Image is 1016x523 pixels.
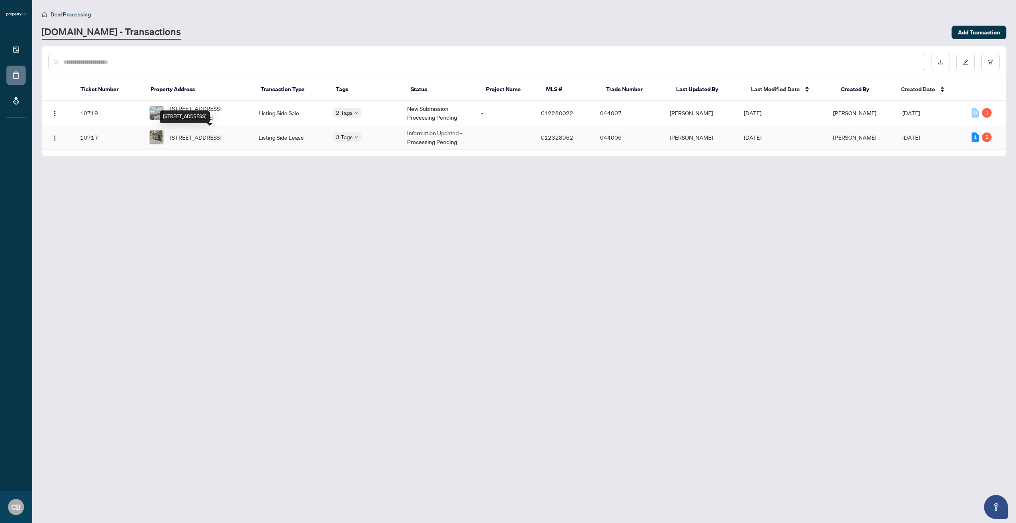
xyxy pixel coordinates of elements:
td: 10719 [74,101,143,125]
span: home [42,12,47,17]
span: down [354,135,358,139]
td: - [475,101,534,125]
a: [DOMAIN_NAME] - Transactions [42,25,181,40]
button: download [932,53,950,71]
button: Open asap [984,495,1008,519]
th: Property Address [144,78,254,101]
span: [DATE] [744,109,761,116]
span: 2 Tags [336,108,353,117]
span: [STREET_ADDRESS] [170,133,221,142]
span: [DATE] [902,109,920,116]
span: Add Transaction [958,26,1000,39]
div: 0 [972,108,979,118]
td: [PERSON_NAME] [663,101,738,125]
span: down [354,111,358,115]
th: Status [404,78,480,101]
td: Information Updated - Processing Pending [401,125,475,150]
td: Listing Side Lease [252,125,327,150]
img: Logo [52,135,58,141]
span: Last Modified Date [751,85,800,94]
span: 3 Tags [336,132,353,142]
div: 1 [972,132,979,142]
span: CB [11,501,21,513]
th: Created Date [895,78,965,101]
td: 044007 [594,101,663,125]
span: Created Date [901,85,935,94]
td: 10717 [74,125,143,150]
th: MLS # [540,78,600,101]
img: logo [6,12,26,17]
img: thumbnail-img [150,106,163,120]
th: Trade Number [600,78,670,101]
th: Created By [835,78,895,101]
td: [PERSON_NAME] [663,125,738,150]
th: Last Updated By [670,78,745,101]
td: 044006 [594,125,663,150]
span: [PERSON_NAME] [833,109,876,116]
th: Tags [329,78,405,101]
button: filter [981,53,1000,71]
th: Transaction Type [254,78,329,101]
td: - [475,125,534,150]
span: [DATE] [744,134,761,141]
button: edit [956,53,975,71]
button: Add Transaction [952,26,1006,39]
img: Logo [52,110,58,117]
span: Deal Processing [50,11,91,18]
td: New Submission - Processing Pending [401,101,475,125]
button: Logo [48,106,61,119]
div: 2 [982,132,992,142]
th: Ticket Number [74,78,144,101]
span: filter [988,59,993,65]
span: edit [963,59,968,65]
button: Logo [48,131,61,144]
td: Listing Side Sale [252,101,327,125]
div: [STREET_ADDRESS] [160,110,210,123]
span: [DATE] [902,134,920,141]
th: Last Modified Date [745,78,835,101]
th: Project Name [480,78,540,101]
span: [STREET_ADDRESS][PERSON_NAME] [170,104,245,122]
span: C12328962 [541,134,573,141]
span: C12280022 [541,109,573,116]
span: [PERSON_NAME] [833,134,876,141]
img: thumbnail-img [150,130,163,144]
span: download [938,59,944,65]
div: 1 [982,108,992,118]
